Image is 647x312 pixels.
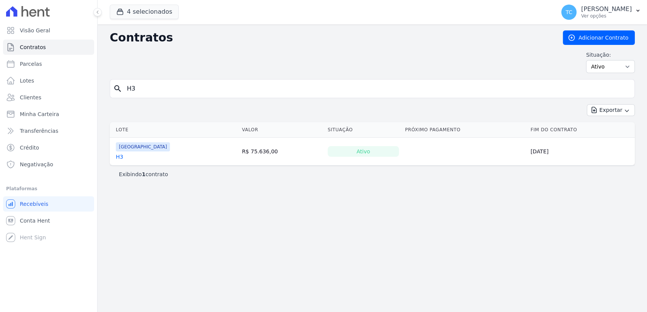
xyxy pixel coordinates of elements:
[555,2,647,23] button: TC [PERSON_NAME] Ver opções
[3,213,94,228] a: Conta Hent
[116,142,170,151] span: [GEOGRAPHIC_DATA]
[3,123,94,138] a: Transferências
[6,184,91,193] div: Plataformas
[20,144,39,151] span: Crédito
[20,200,48,208] span: Recebíveis
[110,5,179,19] button: 4 selecionados
[3,56,94,72] a: Parcelas
[527,122,635,138] th: Fim do Contrato
[110,122,239,138] th: Lote
[20,60,42,68] span: Parcelas
[239,122,325,138] th: Valor
[20,94,41,101] span: Clientes
[119,170,168,178] p: Exibindo contrato
[563,30,635,45] a: Adicionar Contrato
[325,122,402,138] th: Situação
[20,77,34,84] span: Lotes
[20,43,46,51] span: Contratos
[586,51,635,59] label: Situação:
[116,153,123,161] a: H3
[581,5,632,13] p: [PERSON_NAME]
[3,73,94,88] a: Lotes
[3,90,94,105] a: Clientes
[239,138,325,166] td: R$ 75.636,00
[581,13,632,19] p: Ver opções
[328,146,399,157] div: Ativo
[113,84,122,93] i: search
[3,40,94,55] a: Contratos
[3,196,94,212] a: Recebíveis
[110,31,551,45] h2: Contratos
[3,157,94,172] a: Negativação
[20,27,50,34] span: Visão Geral
[20,127,58,135] span: Transferências
[20,110,59,118] span: Minha Carteira
[122,81,631,96] input: Buscar por nome do lote
[587,104,635,116] button: Exportar
[142,171,146,177] b: 1
[402,122,527,138] th: Próximo Pagamento
[565,10,572,15] span: TC
[527,138,635,166] td: [DATE]
[3,107,94,122] a: Minha Carteira
[3,23,94,38] a: Visão Geral
[3,140,94,155] a: Crédito
[20,161,53,168] span: Negativação
[20,217,50,224] span: Conta Hent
